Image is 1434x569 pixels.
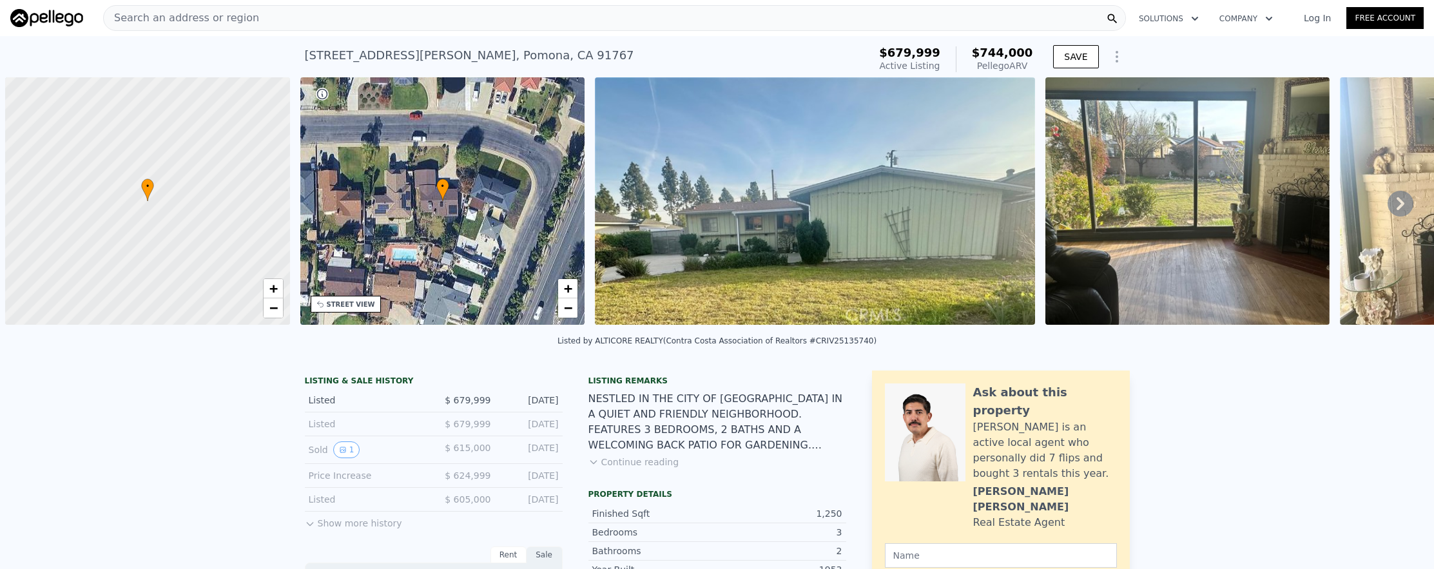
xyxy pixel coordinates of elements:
[309,394,423,407] div: Listed
[885,543,1117,568] input: Name
[309,441,423,458] div: Sold
[305,46,634,64] div: [STREET_ADDRESS][PERSON_NAME] , Pomona , CA 91767
[595,77,1035,325] img: Sale: 166206116 Parcel: 45679556
[1104,44,1130,70] button: Show Options
[501,441,559,458] div: [DATE]
[141,180,154,192] span: •
[501,418,559,430] div: [DATE]
[1288,12,1346,24] a: Log In
[564,280,572,296] span: +
[269,280,277,296] span: +
[264,279,283,298] a: Zoom in
[305,512,402,530] button: Show more history
[588,489,846,499] div: Property details
[490,546,527,563] div: Rent
[972,59,1033,72] div: Pellego ARV
[592,507,717,520] div: Finished Sqft
[557,336,877,345] div: Listed by ALTICORE REALTY (Contra Costa Association of Realtors #CRIV25135740)
[717,507,842,520] div: 1,250
[973,515,1065,530] div: Real Estate Agent
[1129,7,1209,30] button: Solutions
[141,178,154,201] div: •
[264,298,283,318] a: Zoom out
[1209,7,1283,30] button: Company
[1053,45,1098,68] button: SAVE
[445,470,490,481] span: $ 624,999
[592,526,717,539] div: Bedrooms
[104,10,259,26] span: Search an address or region
[558,279,577,298] a: Zoom in
[309,469,423,482] div: Price Increase
[717,526,842,539] div: 3
[269,300,277,316] span: −
[445,494,490,505] span: $ 605,000
[333,441,360,458] button: View historical data
[973,420,1117,481] div: [PERSON_NAME] is an active local agent who personally did 7 flips and bought 3 rentals this year.
[436,178,449,201] div: •
[1045,77,1330,325] img: Sale: 166206116 Parcel: 45679556
[501,394,559,407] div: [DATE]
[879,46,940,59] span: $679,999
[588,456,679,468] button: Continue reading
[1346,7,1424,29] a: Free Account
[558,298,577,318] a: Zoom out
[436,180,449,192] span: •
[309,418,423,430] div: Listed
[445,395,490,405] span: $ 679,999
[501,493,559,506] div: [DATE]
[445,443,490,453] span: $ 615,000
[445,419,490,429] span: $ 679,999
[305,376,563,389] div: LISTING & SALE HISTORY
[592,545,717,557] div: Bathrooms
[527,546,563,563] div: Sale
[588,376,846,386] div: Listing remarks
[973,484,1117,515] div: [PERSON_NAME] [PERSON_NAME]
[309,493,423,506] div: Listed
[880,61,940,71] span: Active Listing
[973,383,1117,420] div: Ask about this property
[972,46,1033,59] span: $744,000
[501,469,559,482] div: [DATE]
[564,300,572,316] span: −
[327,300,375,309] div: STREET VIEW
[10,9,83,27] img: Pellego
[717,545,842,557] div: 2
[588,391,846,453] div: NESTLED IN THE CITY OF [GEOGRAPHIC_DATA] IN A QUIET AND FRIENDLY NEIGHBORHOOD. FEATURES 3 BEDROOM...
